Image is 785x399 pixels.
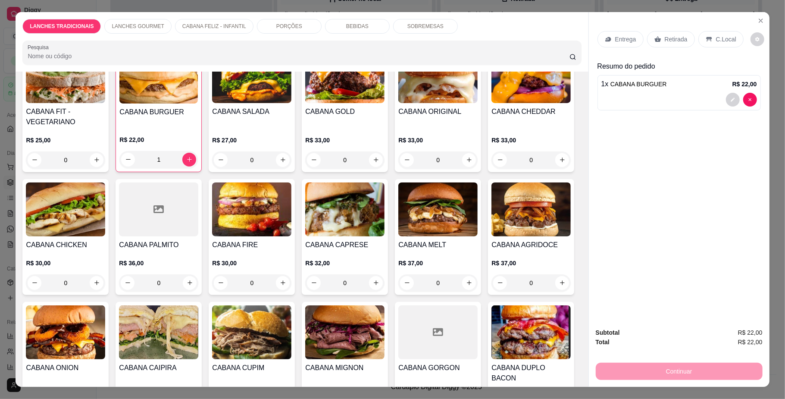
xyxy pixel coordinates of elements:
p: R$ 27,00 [212,136,291,145]
button: decrease-product-quantity [751,32,764,46]
h4: CABANA CHICKEN [26,240,105,250]
img: product-image [491,182,571,236]
p: R$ 32,00 [305,259,385,267]
button: decrease-product-quantity [743,93,757,107]
strong: Total [596,339,610,346]
p: R$ 22,00 [732,80,757,88]
span: R$ 22,00 [738,328,763,337]
img: product-image [398,182,478,236]
button: Close [754,14,768,28]
img: product-image [305,182,385,236]
p: 1 x [601,79,667,89]
h4: CABANA AGRIDOCE [491,240,571,250]
label: Pesquisa [28,44,52,51]
h4: CABANA DUPLO BACON [491,363,571,383]
img: product-image [212,49,291,103]
img: product-image [26,49,105,103]
h4: CABANA CUPIM [212,363,291,373]
p: PORÇÕES [276,23,302,30]
img: product-image [491,305,571,359]
p: SOBREMESAS [407,23,444,30]
p: Resumo do pedido [597,61,761,72]
p: R$ 33,00 [305,136,385,145]
h4: CABANA CHEDDAR [491,107,571,117]
p: Entrega [615,35,636,44]
span: CABANA BURGUER [610,81,667,88]
p: R$ 30,00 [26,259,105,267]
p: R$ 30,00 [212,259,291,267]
h4: CABANA CAPRESE [305,240,385,250]
h4: CABANA ORIGINAL [398,107,478,117]
h4: CABANA ONION [26,363,105,373]
h4: CABANA BURGUER [119,107,198,117]
p: Retirada [665,35,688,44]
p: R$ 25,00 [26,136,105,145]
h4: CABANA GOLD [305,107,385,117]
h4: CABANA MIGNON [305,363,385,373]
img: product-image [491,49,571,103]
img: product-image [305,49,385,103]
p: R$ 37,00 [491,259,571,267]
img: product-image [26,305,105,359]
input: Pesquisa [28,52,569,60]
img: product-image [305,305,385,359]
button: decrease-product-quantity [726,93,740,107]
h4: CABANA CAIPIRA [119,363,198,373]
h4: CABANA MELT [398,240,478,250]
span: R$ 22,00 [738,337,763,347]
img: product-image [398,49,478,103]
h4: CABANA FIRE [212,240,291,250]
img: product-image [212,305,291,359]
p: BEBIDAS [346,23,369,30]
p: R$ 36,00 [119,259,198,267]
h4: CABANA FIT - VEGETARIANO [26,107,105,127]
strong: Subtotal [596,329,620,336]
img: product-image [26,182,105,236]
h4: CABANA GORGON [398,363,478,373]
p: R$ 37,00 [398,259,478,267]
p: C.Local [716,35,736,44]
p: R$ 22,00 [119,135,198,144]
img: product-image [212,182,291,236]
p: R$ 33,00 [491,136,571,145]
img: product-image [119,305,198,359]
p: CABANA FELIZ - INFANTIL [182,23,246,30]
img: product-image [119,50,198,104]
p: LANCHES GOURMET [112,23,164,30]
h4: CABANA PALMITO [119,240,198,250]
p: R$ 33,00 [398,136,478,145]
h4: CABANA SALADA [212,107,291,117]
p: LANCHES TRADICIONAIS [30,23,94,30]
